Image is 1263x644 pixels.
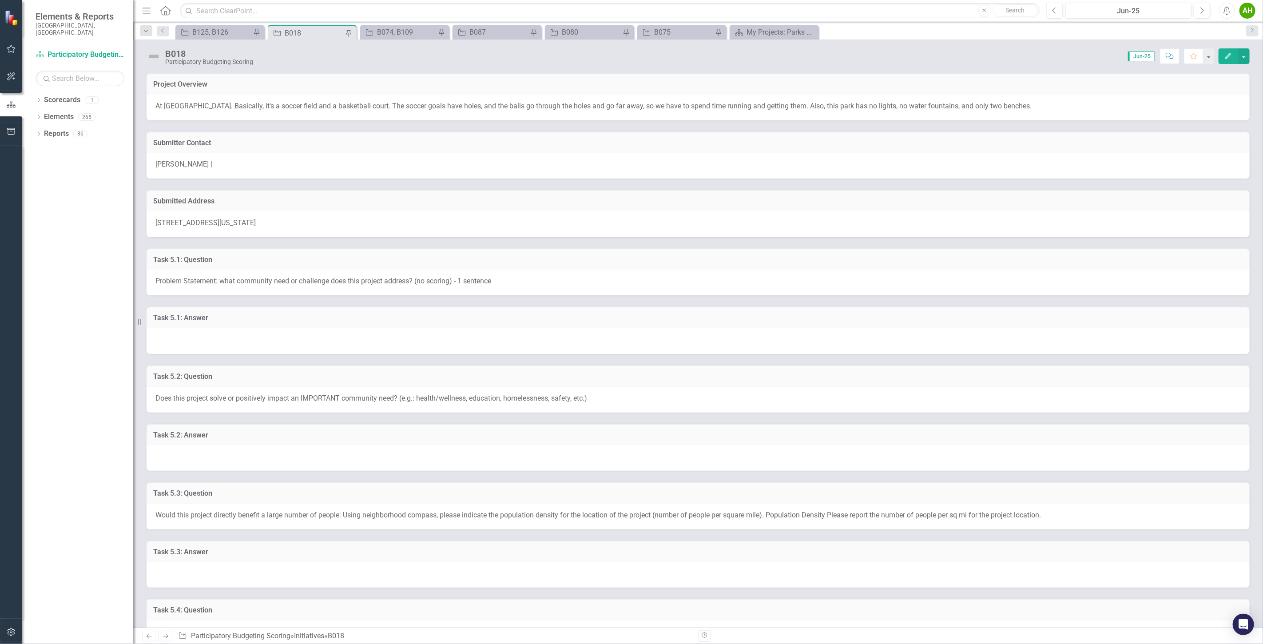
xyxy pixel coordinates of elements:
[165,49,253,59] div: B018
[294,632,324,640] a: Initiatives
[155,219,256,227] span: [STREET_ADDRESS][US_STATE]
[654,27,713,38] div: B075
[44,112,74,122] a: Elements
[547,27,620,38] a: B080
[285,28,343,39] div: B018
[85,96,99,104] div: 1
[180,3,1040,19] input: Search ClearPoint...
[191,632,290,640] a: Participatory Budgeting Scoring
[78,113,95,121] div: 265
[155,277,491,285] span: Problem Statement: what community need or challenge does this project address? (no scoring) - 1 s...
[44,95,80,105] a: Scorecards
[36,50,124,60] a: Participatory Budgeting Scoring
[455,27,528,38] a: B087
[36,11,124,22] span: Elements & Reports
[1233,614,1254,635] div: Open Intercom Messenger
[562,27,620,38] div: B080
[73,130,87,138] div: 36
[993,4,1037,17] button: Search
[377,27,436,38] div: B074, B109
[153,606,1243,614] h3: Task 5.4: Question
[36,71,124,86] input: Search Below...
[153,548,1243,556] h3: Task 5.3: Answer
[1239,3,1255,19] button: AH
[165,59,253,65] div: Participatory Budgeting Scoring
[36,22,124,36] small: [GEOGRAPHIC_DATA], [GEOGRAPHIC_DATA]
[1005,7,1025,14] span: Search
[192,27,251,38] div: B125, B126
[639,27,713,38] a: B075
[153,80,1243,88] h3: Project Overview
[153,197,1243,205] h3: Submitted Address
[1065,3,1192,19] button: Jun-25
[44,129,69,139] a: Reports
[328,632,344,640] div: B018
[178,27,251,38] a: B125, B126
[153,373,1243,381] h3: Task 5.2: Question
[4,10,20,26] img: ClearPoint Strategy
[153,431,1243,439] h3: Task 5.2: Answer
[153,256,1243,264] h3: Task 5.1: Question
[153,139,1243,147] h3: Submitter Contact
[732,27,816,38] a: My Projects: Parks & Recreation
[1068,6,1188,16] div: Jun-25
[155,160,212,168] span: [PERSON_NAME] |
[362,27,436,38] a: B074, B109
[155,101,1241,111] p: At [GEOGRAPHIC_DATA]. Basically, it's a soccer field and a basketball court. The soccer goals hav...
[153,314,1243,322] h3: Task 5.1: Answer
[153,489,1243,497] h3: Task 5.3: Question
[469,27,528,38] div: B087
[178,631,691,641] div: » »
[155,394,587,402] span: Does this project solve or positively impact an IMPORTANT community need? (e.g.: health/wellness,...
[147,49,161,64] img: Not Defined
[747,27,816,38] div: My Projects: Parks & Recreation
[155,511,1041,519] span: Would this project directly benefit a large number of people: Using neighborhood compass, please ...
[1128,52,1155,61] span: Jun-25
